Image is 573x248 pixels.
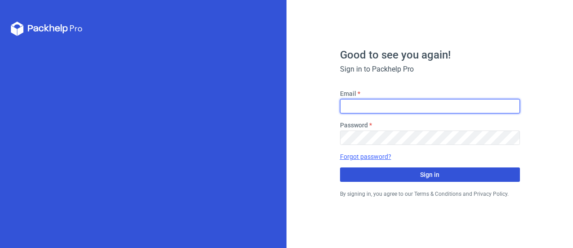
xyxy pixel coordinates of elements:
[340,50,520,60] h1: Good to see you again!
[340,191,509,197] small: By signing in, you agree to our Terms & Conditions and Privacy Policy.
[340,121,368,130] label: Password
[340,64,520,75] div: Sign in to Packhelp Pro
[340,167,520,182] button: Sign in
[340,152,391,161] a: Forgot password?
[420,171,439,178] span: Sign in
[340,89,356,98] label: Email
[11,22,83,36] svg: Packhelp Pro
